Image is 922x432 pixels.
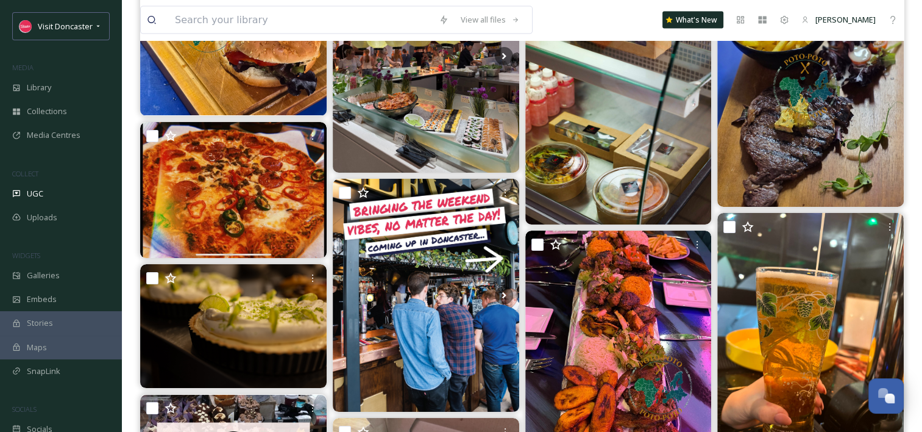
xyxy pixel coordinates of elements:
input: Search your library [169,7,433,34]
span: Media Centres [27,129,80,141]
img: visit%20logo%20fb.jpg [20,20,32,32]
img: 🌸 Welcome to this beautiful Thursday! 🌸 We’re here for you today from 12:00 PM to 9:30 PM 🍣 ➡️ Fr... [525,10,712,225]
span: COLLECT [12,169,38,178]
span: Library [27,82,51,93]
span: Collections [27,106,67,117]
span: MEDIA [12,63,34,72]
a: What's New [662,12,723,29]
span: SnapLink [27,365,60,377]
span: UGC [27,188,43,200]
a: View all files [455,8,526,32]
span: [PERSON_NAME] [815,14,876,25]
span: Maps [27,342,47,353]
span: Visit Doncaster [38,21,93,32]
span: Galleries [27,270,60,281]
span: SOCIALS [12,405,37,414]
button: Open Chat [868,378,904,414]
span: Stories [27,317,53,329]
span: Embeds [27,293,57,305]
span: WIDGETS [12,251,40,260]
span: Uploads [27,212,57,223]
img: Doncaster's summer is still going strong! Check out these adult-friendly events coming up: Gorill... [333,179,519,412]
a: [PERSON_NAME] [795,8,882,32]
img: 🧑‍🍳 From Our Kitchen: Key Lime Pie 🧑‍🍳 Tangy, creamy, and bursting with zesty citrus flavour - ou... [140,264,327,388]
img: 𝐏𝐢𝐳𝐳𝐚 𝐢𝐬 𝐭𝐡𝐞 𝐚𝐧𝐬𝐰𝐞𝐫 𝐭𝐨 𝐚𝐥𝐥 𝐨𝐟 𝐥𝐢𝐟𝐞,𝐬 𝐩𝐫𝐨𝐛𝐥𝐞𝐦𝐬 🔥🔥🔥🔥𝐖 𝐎 𝐎 𝐃 𝐅 𝐈 𝐑 𝐄 𝐃 𝐊 𝐈 𝐓 𝐂 𝐇 𝐄 𝐍 🔥🔥🔥🔥Is back ope... [140,122,327,258]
